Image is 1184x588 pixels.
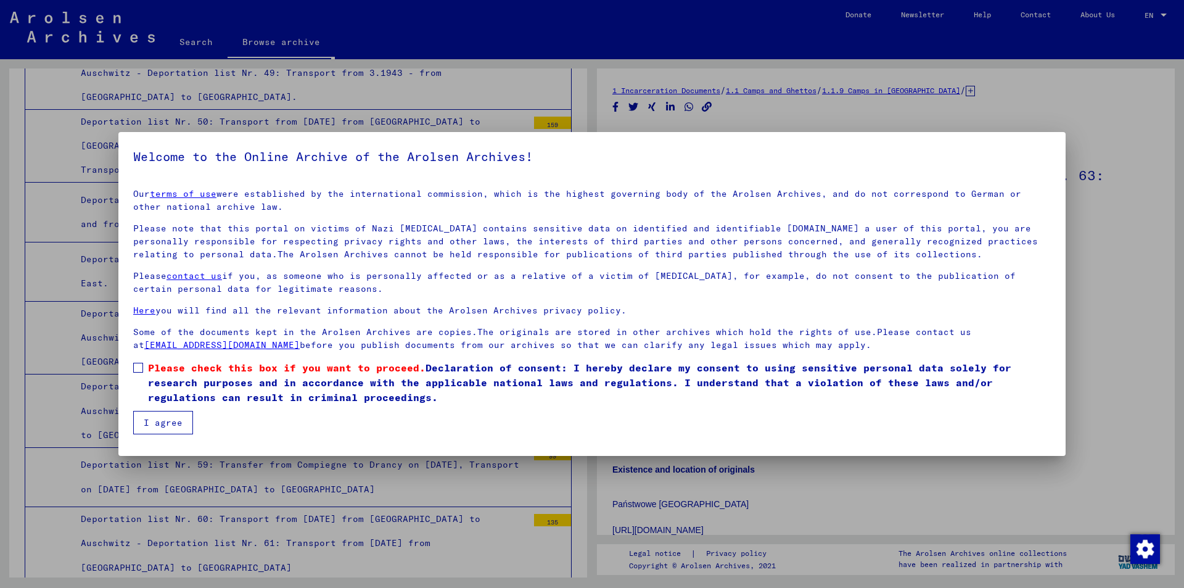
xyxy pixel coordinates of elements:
a: terms of use [150,188,216,199]
div: Change consent [1130,534,1159,563]
a: [EMAIL_ADDRESS][DOMAIN_NAME] [144,339,300,350]
span: Please check this box if you want to proceed. [148,362,425,374]
p: you will find all the relevant information about the Arolsen Archives privacy policy. [133,304,1051,317]
p: Some of the documents kept in the Arolsen Archives are copies.The originals are stored in other a... [133,326,1051,352]
p: Please if you, as someone who is personally affected or as a relative of a victim of [MEDICAL_DAT... [133,270,1051,296]
img: Change consent [1130,534,1160,564]
a: contact us [166,270,222,281]
span: Declaration of consent: I hereby declare my consent to using sensitive personal data solely for r... [148,360,1051,405]
p: Please note that this portal on victims of Nazi [MEDICAL_DATA] contains sensitive data on identif... [133,222,1051,261]
button: I agree [133,411,193,434]
a: Here [133,305,155,316]
h5: Welcome to the Online Archive of the Arolsen Archives! [133,147,1051,167]
p: Our were established by the international commission, which is the highest governing body of the ... [133,188,1051,213]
